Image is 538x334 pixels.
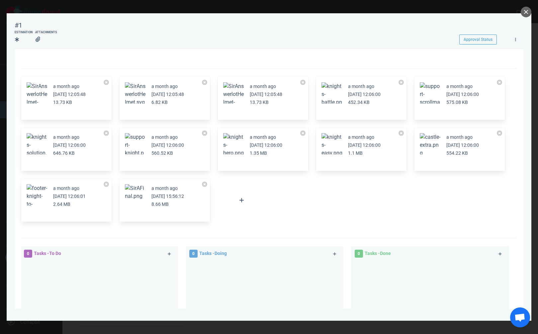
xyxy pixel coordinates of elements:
button: Zoom image [420,133,441,157]
small: 2.64 MB [53,202,70,207]
button: Zoom image [125,82,146,106]
small: [DATE] 12:06:00 [446,92,479,97]
small: 560.52 KB [151,150,173,156]
small: a month ago [151,186,178,191]
small: 1.35 MB [250,150,267,156]
button: Zoom image [125,184,146,200]
small: 575.08 KB [446,100,468,105]
button: Zoom image [27,184,48,224]
button: Zoom image [420,82,441,114]
div: Open de chat [510,307,530,327]
button: Zoom image [321,82,343,114]
small: a month ago [151,84,178,89]
small: [DATE] 12:06:00 [446,142,479,148]
div: Estimation [15,30,33,35]
button: Zoom image [27,82,48,130]
div: Attachments [35,30,57,35]
small: 13.73 KB [250,100,269,105]
small: a month ago [446,84,473,89]
small: a month ago [53,186,79,191]
span: 0 [189,250,198,258]
button: Zoom image [223,82,244,130]
small: 8.66 MB [151,202,169,207]
small: [DATE] 15:56:12 [151,194,184,199]
span: 0 [24,250,32,258]
small: a month ago [53,84,79,89]
small: a month ago [446,134,473,140]
small: [DATE] 12:06:00 [348,92,381,97]
small: [DATE] 12:06:00 [53,142,86,148]
small: 646.76 KB [53,150,75,156]
div: #1 [15,21,22,30]
button: Zoom image [27,133,48,165]
button: Zoom image [321,133,343,157]
small: [DATE] 12:05:48 [250,92,282,97]
small: [DATE] 12:06:00 [348,142,381,148]
small: [DATE] 12:06:00 [250,142,282,148]
small: 452.34 KB [348,100,370,105]
button: Zoom image [125,133,146,165]
small: a month ago [151,134,178,140]
small: 6.82 KB [151,100,168,105]
small: 1.1 MB [348,150,363,156]
small: [DATE] 12:05:48 [151,92,184,97]
small: [DATE] 12:05:48 [53,92,86,97]
small: a month ago [250,134,276,140]
small: a month ago [348,134,374,140]
small: 554.22 KB [446,150,468,156]
button: Zoom image [223,133,244,157]
button: close [521,7,531,17]
small: a month ago [53,134,79,140]
span: 0 [355,250,363,258]
button: Approval Status [459,35,497,44]
small: [DATE] 12:06:01 [53,194,86,199]
small: [DATE] 12:06:00 [151,142,184,148]
span: Tasks - Done [365,251,391,256]
small: 13.73 KB [53,100,72,105]
small: a month ago [250,84,276,89]
span: Tasks - Doing [199,251,227,256]
span: Tasks - To Do [34,251,61,256]
small: a month ago [348,84,374,89]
